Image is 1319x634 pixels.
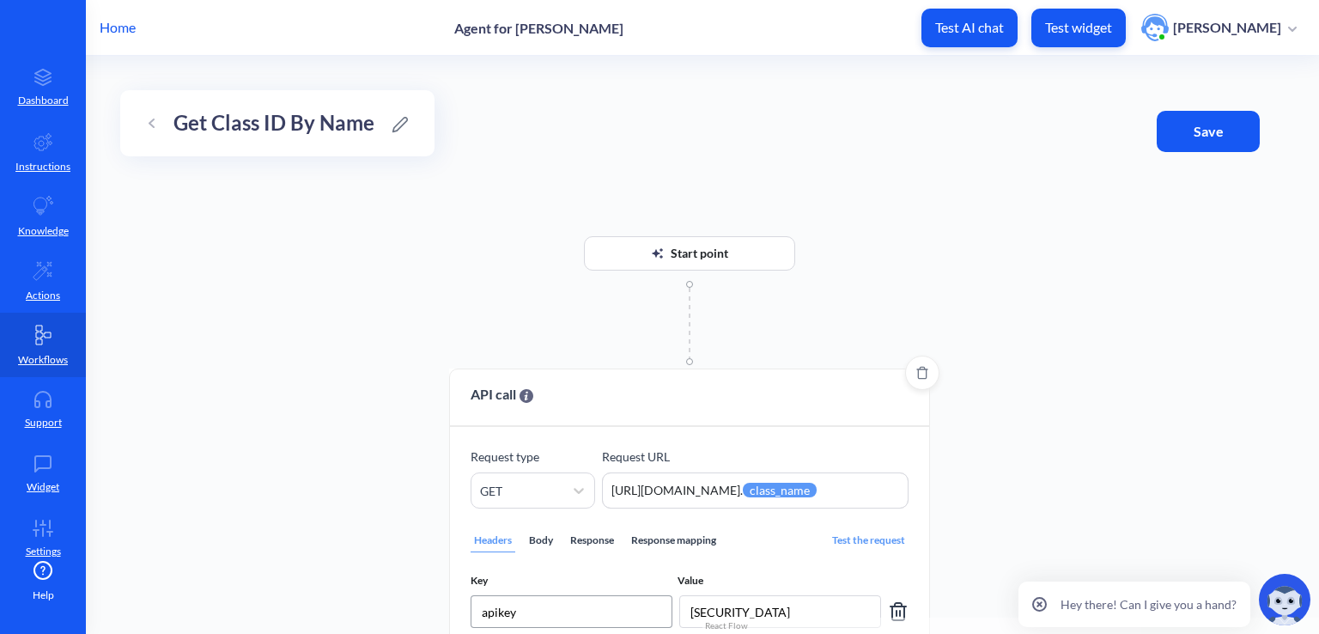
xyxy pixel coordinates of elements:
[1173,18,1281,37] p: [PERSON_NAME]
[921,9,1018,47] button: Test AI chat
[471,529,515,552] div: Headers
[18,223,69,239] p: Knowledge
[18,352,68,368] p: Workflows
[1141,14,1169,41] img: user photo
[679,595,881,628] input: Value
[567,529,617,552] div: Response
[628,529,720,552] div: Response mapping
[471,384,533,405] span: API call
[471,573,678,588] span: Key
[33,588,54,603] span: Help
[454,20,623,36] p: Agent for [PERSON_NAME]
[27,479,59,495] p: Widget
[829,529,909,552] div: Test the request
[905,356,939,390] button: Delete
[705,620,748,631] a: React Flow attribution
[1169,122,1248,141] span: Save
[678,573,884,588] span: Value
[935,19,1004,36] p: Test AI chat
[602,472,909,509] textarea: https://[DOMAIN_NAME]/rest/v1/classes?name=eq.{{class_name}}
[471,448,595,466] p: Request type
[18,93,69,108] p: Dashboard
[602,448,909,466] p: Request URL
[1045,19,1112,36] p: Test widget
[100,17,136,38] p: Home
[26,288,60,303] p: Actions
[1031,9,1126,47] button: Test widget
[480,482,502,500] div: GET
[15,159,70,174] p: Instructions
[1157,111,1260,152] button: Save
[1259,574,1310,625] img: copilot-icon.svg
[671,236,728,271] div: Start point
[25,415,62,430] p: Support
[26,544,61,559] p: Settings
[526,529,556,552] div: Body
[1061,595,1237,613] p: Hey there! Can I give you a hand?
[471,595,672,628] input: Key
[449,236,930,295] div: Start point
[1133,12,1305,43] button: user photo[PERSON_NAME]
[173,111,374,136] h3: Get Class ID By Name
